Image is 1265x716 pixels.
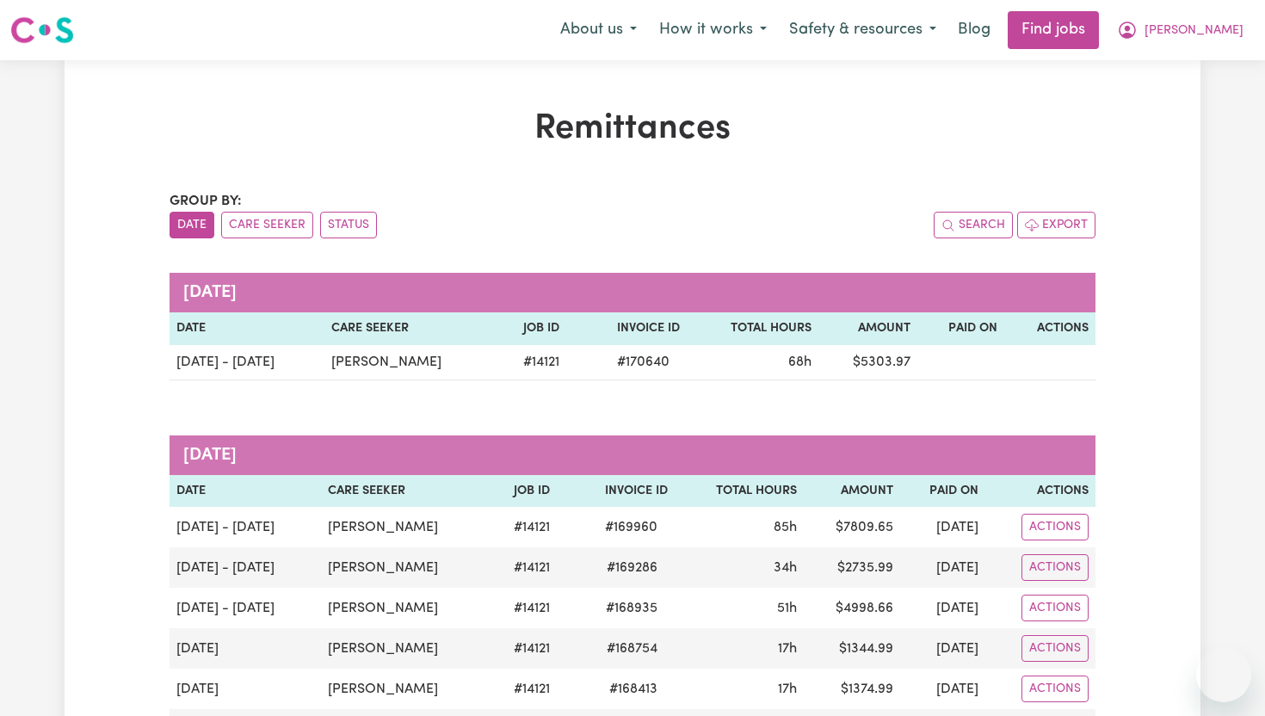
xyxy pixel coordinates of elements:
[687,312,818,345] th: Total Hours
[1008,11,1099,49] a: Find jobs
[321,547,489,588] td: [PERSON_NAME]
[497,312,566,345] th: Job ID
[1004,312,1095,345] th: Actions
[170,669,321,709] td: [DATE]
[490,507,558,547] td: # 14121
[170,273,1095,312] caption: [DATE]
[490,547,558,588] td: # 14121
[321,507,489,547] td: [PERSON_NAME]
[1021,635,1089,662] button: Actions
[804,547,901,588] td: $ 2735.99
[1021,514,1089,540] button: Actions
[675,475,803,508] th: Total Hours
[777,602,797,615] span: 51 hours
[321,628,489,669] td: [PERSON_NAME]
[170,312,324,345] th: Date
[648,12,778,48] button: How it works
[490,669,558,709] td: # 14121
[900,475,985,508] th: Paid On
[321,475,489,508] th: Care Seeker
[934,212,1013,238] button: Search
[804,588,901,628] td: $ 4998.66
[221,212,313,238] button: sort invoices by care seeker
[170,588,321,628] td: [DATE] - [DATE]
[324,312,497,345] th: Care Seeker
[985,475,1095,508] th: Actions
[804,628,901,669] td: $ 1344.99
[170,108,1095,150] h1: Remittances
[774,561,797,575] span: 34 hours
[170,212,214,238] button: sort invoices by date
[804,669,901,709] td: $ 1374.99
[320,212,377,238] button: sort invoices by paid status
[788,355,811,369] span: 68 hours
[818,345,917,380] td: $ 5303.97
[1145,22,1243,40] span: [PERSON_NAME]
[557,475,675,508] th: Invoice ID
[599,679,668,700] span: # 168413
[778,642,797,656] span: 17 hours
[595,517,668,538] span: # 169960
[1021,595,1089,621] button: Actions
[321,588,489,628] td: [PERSON_NAME]
[595,598,668,619] span: # 168935
[497,345,566,380] td: # 14121
[607,352,680,373] span: # 170640
[549,12,648,48] button: About us
[1017,212,1095,238] button: Export
[900,588,985,628] td: [DATE]
[1106,12,1255,48] button: My Account
[490,588,558,628] td: # 14121
[170,628,321,669] td: [DATE]
[1196,647,1251,702] iframe: Button to launch messaging window
[490,475,558,508] th: Job ID
[324,345,497,380] td: [PERSON_NAME]
[170,194,242,208] span: Group by:
[818,312,917,345] th: Amount
[804,507,901,547] td: $ 7809.65
[170,345,324,380] td: [DATE] - [DATE]
[170,507,321,547] td: [DATE] - [DATE]
[947,11,1001,49] a: Blog
[900,507,985,547] td: [DATE]
[900,547,985,588] td: [DATE]
[490,628,558,669] td: # 14121
[170,475,321,508] th: Date
[10,15,74,46] img: Careseekers logo
[900,669,985,709] td: [DATE]
[170,547,321,588] td: [DATE] - [DATE]
[804,475,901,508] th: Amount
[170,435,1095,475] caption: [DATE]
[900,628,985,669] td: [DATE]
[10,10,74,50] a: Careseekers logo
[596,558,668,578] span: # 169286
[774,521,797,534] span: 85 hours
[917,312,1004,345] th: Paid On
[321,669,489,709] td: [PERSON_NAME]
[778,12,947,48] button: Safety & resources
[566,312,687,345] th: Invoice ID
[1021,554,1089,581] button: Actions
[596,639,668,659] span: # 168754
[1021,676,1089,702] button: Actions
[778,682,797,696] span: 17 hours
